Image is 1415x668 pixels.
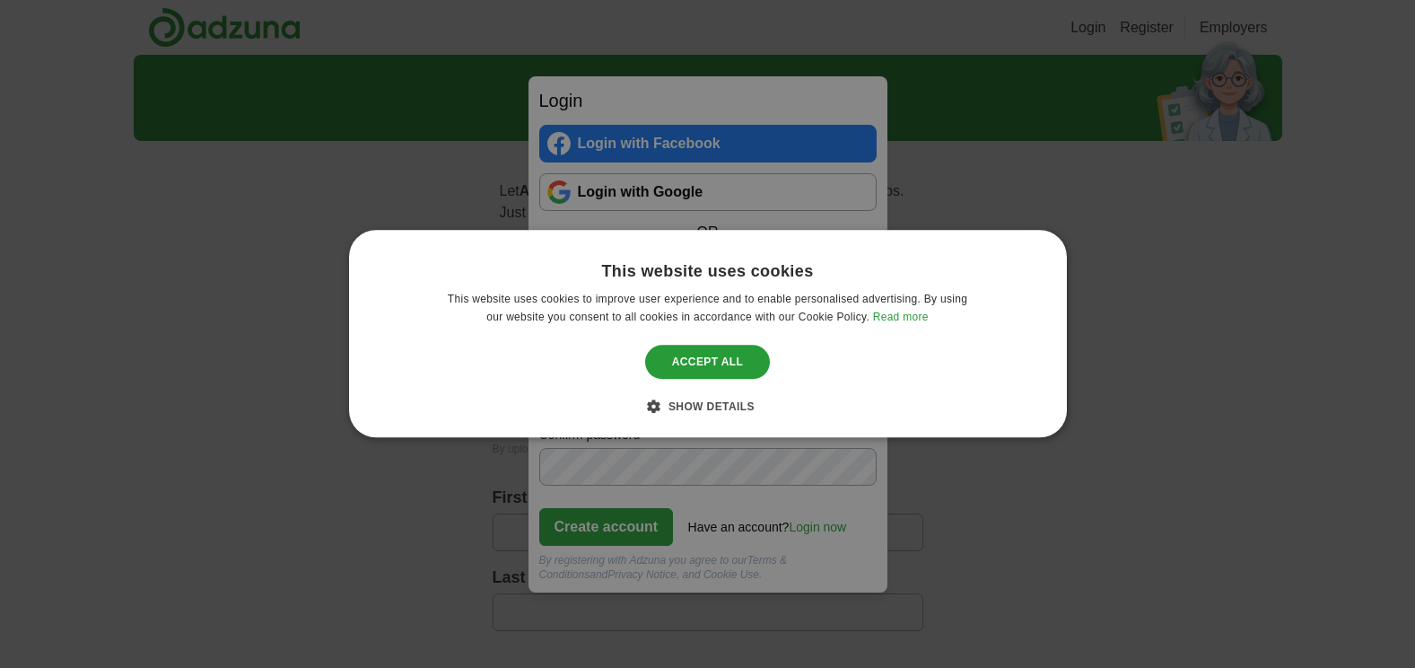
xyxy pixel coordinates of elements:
a: Read more, opens a new window [873,312,929,324]
div: Accept all [645,345,771,379]
span: Show details [668,401,755,414]
div: Show details [660,398,755,416]
div: This website uses cookies [601,261,813,282]
span: This website uses cookies to improve user experience and to enable personalised advertising. By u... [448,294,967,324]
div: Cookie consent dialog [349,230,1067,437]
